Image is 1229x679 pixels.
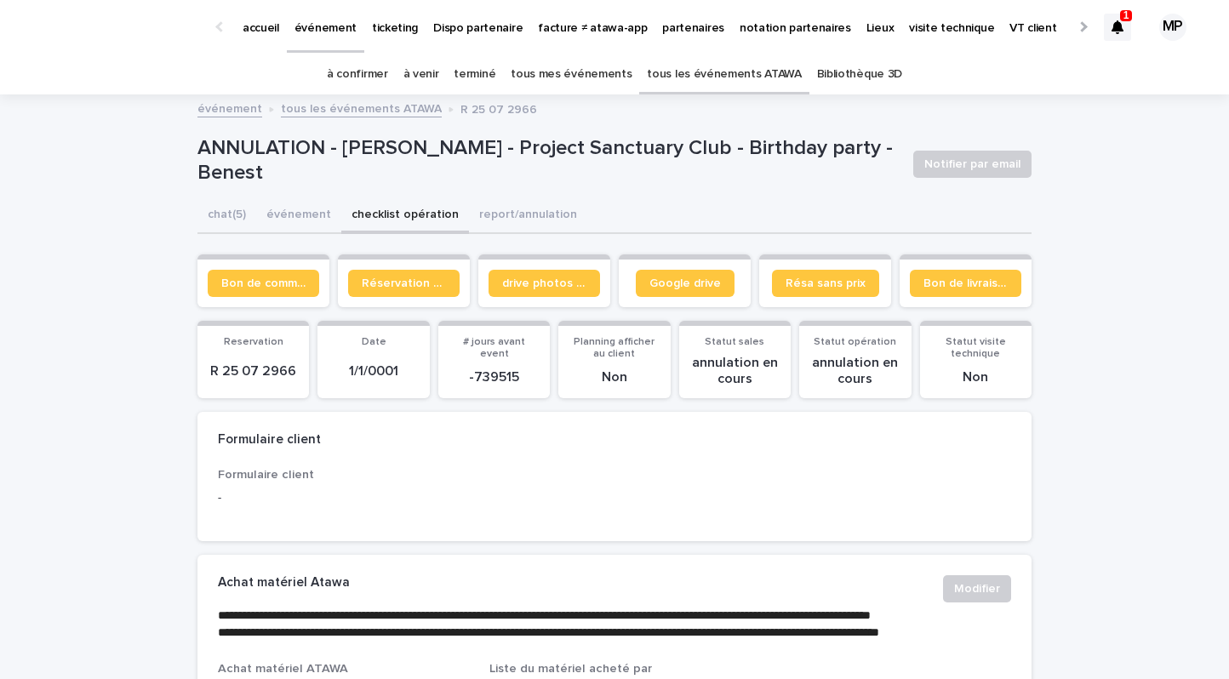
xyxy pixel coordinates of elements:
span: Achat matériel ATAWA [218,663,348,675]
a: Bon de commande [208,270,319,297]
button: checklist opération [341,198,469,234]
a: Résa sans prix [772,270,879,297]
p: -739515 [449,369,540,385]
div: 1 [1104,14,1131,41]
span: Planning afficher au client [574,337,655,359]
div: MP [1159,14,1186,41]
a: terminé [454,54,495,94]
span: Réservation client [362,277,446,289]
span: # jours avant event [463,337,525,359]
button: Modifier [943,575,1011,602]
a: Réservation client [348,270,460,297]
a: à confirmer [327,54,388,94]
span: drive photos coordinateur [502,277,586,289]
span: Formulaire client [218,469,314,481]
span: Statut visite technique [946,337,1006,359]
a: Bibliothèque 3D [817,54,902,94]
a: tous les événements ATAWA [647,54,801,94]
a: drive photos coordinateur [489,270,600,297]
img: Ls34BcGeRexTGTNfXpUC [34,10,199,44]
span: Reservation [224,337,283,347]
span: Statut opération [814,337,896,347]
button: Notifier par email [913,151,1032,178]
button: chat (5) [197,198,256,234]
p: 1/1/0001 [328,363,419,379]
span: Notifier par email [924,156,1020,173]
a: événement [197,98,262,117]
button: report/annulation [469,198,587,234]
p: ANNULATION - [PERSON_NAME] - Project Sanctuary Club - Birthday party - Benest [197,136,900,185]
h2: Formulaire client [218,432,321,448]
p: 1 [1123,9,1129,21]
p: Non [569,369,660,385]
p: Non [930,369,1021,385]
p: R 25 07 2966 [208,363,299,379]
h2: Achat matériel Atawa [218,575,350,591]
p: - [218,489,469,507]
a: Bon de livraison [910,270,1021,297]
span: Modifier [954,580,1000,597]
a: tous les événements ATAWA [281,98,442,117]
p: R 25 07 2966 [460,99,537,117]
span: Bon de commande [221,277,306,289]
span: Statut sales [705,337,764,347]
a: Google drive [636,270,735,297]
span: Date [362,337,386,347]
a: tous mes événements [511,54,632,94]
button: événement [256,198,341,234]
a: à venir [403,54,439,94]
span: Google drive [649,277,721,289]
span: Bon de livraison [923,277,1008,289]
p: annulation en cours [689,355,780,387]
span: Résa sans prix [786,277,866,289]
p: annulation en cours [809,355,900,387]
